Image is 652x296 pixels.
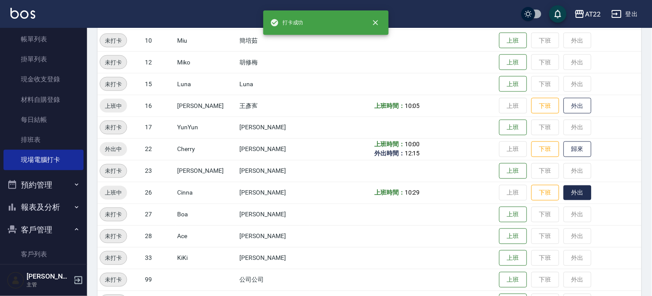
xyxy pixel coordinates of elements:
[175,117,238,138] td: YunYun
[238,204,310,225] td: [PERSON_NAME]
[175,225,238,247] td: Ace
[3,244,84,264] a: 客戶列表
[499,272,527,288] button: 上班
[238,95,310,117] td: 王彥寯
[3,29,84,49] a: 帳單列表
[499,120,527,136] button: 上班
[3,150,84,170] a: 現場電腦打卡
[143,117,175,138] td: 17
[143,204,175,225] td: 27
[100,188,127,198] span: 上班中
[531,98,559,114] button: 下班
[238,117,310,138] td: [PERSON_NAME]
[238,138,310,160] td: [PERSON_NAME]
[143,73,175,95] td: 15
[564,98,592,114] button: 外出
[238,30,310,51] td: 簡培茹
[100,145,127,154] span: 外出中
[100,123,127,132] span: 未打卡
[27,281,71,289] p: 主管
[143,51,175,73] td: 12
[3,130,84,150] a: 排班表
[7,272,24,289] img: Person
[3,69,84,89] a: 現金收支登錄
[175,51,238,73] td: Miko
[143,225,175,247] td: 28
[27,272,71,281] h5: [PERSON_NAME]
[374,141,405,148] b: 上班時間：
[238,269,310,291] td: 公司公司
[405,150,420,157] span: 12:15
[499,163,527,179] button: 上班
[3,196,84,219] button: 報表及分析
[564,141,592,158] button: 歸來
[374,102,405,109] b: 上班時間：
[175,73,238,95] td: Luna
[143,182,175,204] td: 26
[3,219,84,241] button: 客戶管理
[100,167,127,176] span: 未打卡
[405,102,420,109] span: 10:05
[238,225,310,247] td: [PERSON_NAME]
[175,138,238,160] td: Cherry
[3,174,84,196] button: 預約管理
[143,160,175,182] td: 23
[608,6,642,22] button: 登出
[10,8,35,19] img: Logo
[143,30,175,51] td: 10
[100,58,127,67] span: 未打卡
[100,101,127,111] span: 上班中
[3,110,84,130] a: 每日結帳
[531,185,559,201] button: 下班
[100,254,127,263] span: 未打卡
[499,76,527,92] button: 上班
[100,36,127,45] span: 未打卡
[238,247,310,269] td: [PERSON_NAME]
[238,182,310,204] td: [PERSON_NAME]
[238,73,310,95] td: Luna
[175,95,238,117] td: [PERSON_NAME]
[175,247,238,269] td: KiKi
[405,141,420,148] span: 10:00
[3,49,84,69] a: 掛單列表
[499,207,527,223] button: 上班
[571,5,605,23] button: AT22
[175,160,238,182] td: [PERSON_NAME]
[175,30,238,51] td: Miu
[564,185,592,201] button: 外出
[100,210,127,219] span: 未打卡
[3,90,84,110] a: 材料自購登錄
[143,95,175,117] td: 16
[374,189,405,196] b: 上班時間：
[270,18,303,27] span: 打卡成功
[143,247,175,269] td: 33
[531,141,559,158] button: 下班
[238,51,310,73] td: 胡修梅
[405,189,420,196] span: 10:29
[175,204,238,225] td: Boa
[100,232,127,241] span: 未打卡
[366,13,385,32] button: close
[374,150,405,157] b: 外出時間：
[143,138,175,160] td: 22
[238,160,310,182] td: [PERSON_NAME]
[585,9,601,20] div: AT22
[175,182,238,204] td: Cinna
[100,80,127,89] span: 未打卡
[100,276,127,285] span: 未打卡
[499,229,527,245] button: 上班
[499,250,527,266] button: 上班
[549,5,567,23] button: save
[499,54,527,71] button: 上班
[499,33,527,49] button: 上班
[143,269,175,291] td: 99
